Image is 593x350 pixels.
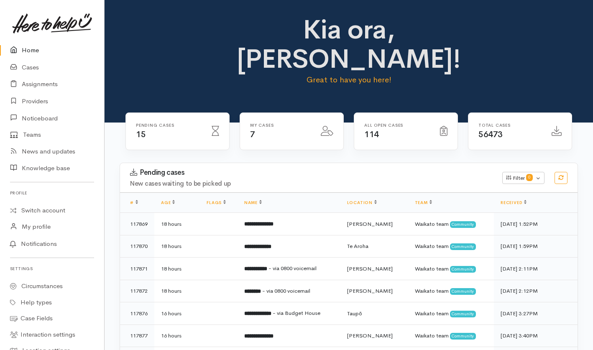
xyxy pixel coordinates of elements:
[494,302,578,325] td: [DATE] 3:27PM
[347,220,393,227] span: [PERSON_NAME]
[273,309,320,317] span: - via Budget House
[478,129,503,140] span: 56473
[207,200,226,205] a: Flags
[478,123,542,128] h6: Total cases
[268,265,317,272] span: - via 0800 voicemail
[10,263,94,274] h6: Settings
[120,324,154,347] td: 117877
[494,213,578,235] td: [DATE] 1:52PM
[408,280,494,302] td: Waikato team
[347,265,393,272] span: [PERSON_NAME]
[120,213,154,235] td: 117869
[237,15,461,74] h1: Kia ora, [PERSON_NAME]!
[501,200,527,205] a: Received
[130,200,138,205] a: #
[347,243,368,250] span: Te Aroha
[154,213,200,235] td: 18 hours
[364,129,379,140] span: 114
[502,172,544,184] button: Filter0
[120,302,154,325] td: 117876
[154,235,200,258] td: 18 hours
[347,200,377,205] a: Location
[347,310,362,317] span: Taupō
[450,266,476,273] span: Community
[408,324,494,347] td: Waikato team
[136,129,146,140] span: 15
[494,324,578,347] td: [DATE] 3:40PM
[364,123,430,128] h6: All Open cases
[120,258,154,280] td: 117871
[244,200,262,205] a: Name
[347,287,393,294] span: [PERSON_NAME]
[494,235,578,258] td: [DATE] 1:59PM
[250,123,311,128] h6: My cases
[154,302,200,325] td: 16 hours
[450,288,476,295] span: Community
[154,258,200,280] td: 18 hours
[347,332,393,339] span: [PERSON_NAME]
[130,180,492,187] h4: New cases waiting to be picked up
[130,169,492,177] h3: Pending cases
[262,287,310,294] span: - via 0800 voicemail
[450,311,476,317] span: Community
[415,200,432,205] a: Team
[408,258,494,280] td: Waikato team
[237,74,461,86] p: Great to have you here!
[408,302,494,325] td: Waikato team
[120,280,154,302] td: 117872
[494,280,578,302] td: [DATE] 2:12PM
[154,280,200,302] td: 18 hours
[450,333,476,340] span: Community
[408,213,494,235] td: Waikato team
[408,235,494,258] td: Waikato team
[161,200,175,205] a: Age
[120,235,154,258] td: 117870
[136,123,202,128] h6: Pending cases
[154,324,200,347] td: 16 hours
[494,258,578,280] td: [DATE] 2:11PM
[250,129,255,140] span: 7
[450,243,476,250] span: Community
[10,187,94,199] h6: Profile
[450,221,476,228] span: Community
[526,174,533,181] span: 0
